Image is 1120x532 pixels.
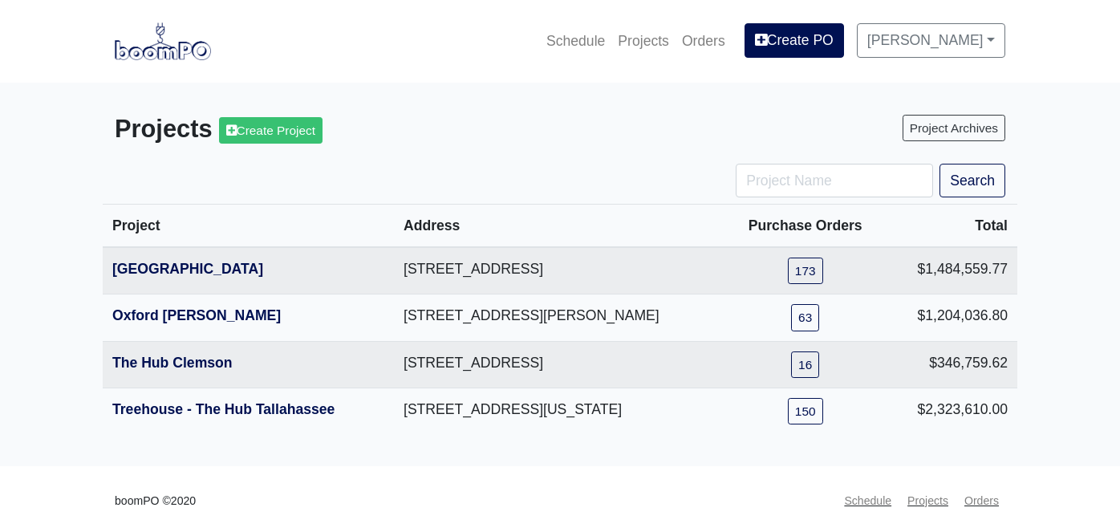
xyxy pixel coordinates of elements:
a: Oxford [PERSON_NAME] [112,307,281,323]
th: Purchase Orders [725,205,886,248]
a: Project Archives [903,115,1005,141]
a: Projects [611,23,676,59]
small: boomPO ©2020 [115,492,196,510]
a: Create PO [745,23,844,57]
a: Schedule [838,485,898,517]
a: [PERSON_NAME] [857,23,1005,57]
a: Schedule [540,23,611,59]
td: [STREET_ADDRESS][US_STATE] [394,388,725,434]
a: 150 [788,398,823,424]
a: Create Project [219,117,323,144]
a: Treehouse - The Hub Tallahassee [112,401,335,417]
th: Project [103,205,394,248]
img: boomPO [115,22,211,59]
a: [GEOGRAPHIC_DATA] [112,261,263,277]
input: Project Name [736,164,933,197]
a: The Hub Clemson [112,355,233,371]
button: Search [939,164,1005,197]
a: Orders [676,23,732,59]
a: Orders [958,485,1005,517]
h3: Projects [115,115,548,144]
td: $1,204,036.80 [886,294,1017,341]
td: $2,323,610.00 [886,388,1017,434]
td: $1,484,559.77 [886,247,1017,294]
th: Total [886,205,1017,248]
a: Projects [901,485,955,517]
td: [STREET_ADDRESS] [394,247,725,294]
td: [STREET_ADDRESS][PERSON_NAME] [394,294,725,341]
th: Address [394,205,725,248]
a: 173 [788,258,823,284]
td: $346,759.62 [886,341,1017,388]
a: 63 [791,304,819,331]
td: [STREET_ADDRESS] [394,341,725,388]
a: 16 [791,351,819,378]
